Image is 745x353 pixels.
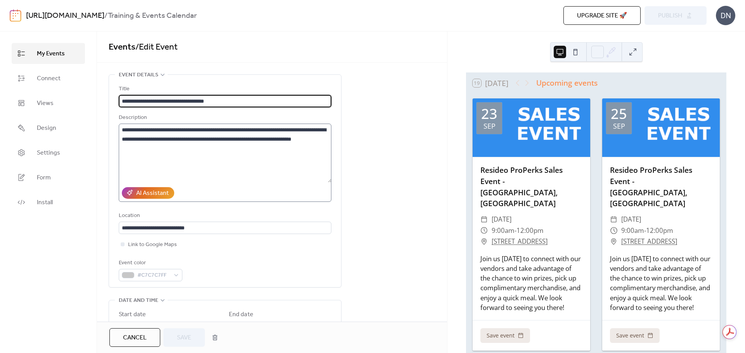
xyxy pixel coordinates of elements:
[602,254,720,312] div: Join us [DATE] to connect with our vendors and take advantage of the chance to win prizes, pick u...
[473,254,590,312] div: Join us [DATE] to connect with our vendors and take advantage of the chance to win prizes, pick u...
[37,124,56,133] span: Design
[109,328,160,347] button: Cancel
[37,173,51,183] span: Form
[119,310,146,319] div: Start date
[12,68,85,89] a: Connect
[577,11,627,21] span: Upgrade site 🚀
[37,99,54,108] span: Views
[610,236,617,247] div: ​
[119,321,130,330] span: Date
[611,107,627,121] div: 25
[621,236,677,247] a: [STREET_ADDRESS]
[563,6,641,25] button: Upgrade site 🚀
[37,74,61,83] span: Connect
[12,117,85,138] a: Design
[104,9,108,23] b: /
[128,240,177,250] span: Link to Google Maps
[480,225,488,236] div: ​
[492,214,511,225] span: [DATE]
[473,165,590,209] div: Resideo ProPerks Sales Event - [GEOGRAPHIC_DATA], [GEOGRAPHIC_DATA]
[37,49,65,59] span: My Events
[480,328,530,343] button: Save event
[515,225,516,236] span: -
[716,6,735,25] div: DN
[621,214,641,225] span: [DATE]
[229,310,253,319] div: End date
[646,225,673,236] span: 12:00pm
[10,9,21,22] img: logo
[108,9,197,23] b: Training & Events Calendar
[480,236,488,247] div: ​
[613,122,625,129] div: Sep
[119,296,158,305] span: Date and time
[12,43,85,64] a: My Events
[536,77,598,89] div: Upcoming events
[12,93,85,114] a: Views
[137,271,170,280] span: #C7C7C7FF
[492,225,515,236] span: 9:00am
[621,225,644,236] span: 9:00am
[610,225,617,236] div: ​
[109,39,135,56] a: Events
[285,321,297,330] span: Time
[119,211,330,220] div: Location
[492,236,547,247] a: [STREET_ADDRESS]
[136,189,169,198] div: AI Assistant
[119,258,181,268] div: Event color
[135,39,178,56] span: / Edit Event
[610,214,617,225] div: ​
[12,142,85,163] a: Settings
[119,113,330,122] div: Description
[12,167,85,188] a: Form
[480,214,488,225] div: ​
[516,225,544,236] span: 12:00pm
[26,9,104,23] a: [URL][DOMAIN_NAME]
[610,328,660,343] button: Save event
[37,148,60,158] span: Settings
[481,107,497,121] div: 23
[602,165,720,209] div: Resideo ProPerks Sales Event - [GEOGRAPHIC_DATA], [GEOGRAPHIC_DATA]
[119,84,330,94] div: Title
[122,187,174,199] button: AI Assistant
[229,321,241,330] span: Date
[123,333,147,343] span: Cancel
[644,225,646,236] span: -
[119,71,158,80] span: Event details
[12,192,85,213] a: Install
[483,122,496,129] div: Sep
[175,321,187,330] span: Time
[37,198,53,207] span: Install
